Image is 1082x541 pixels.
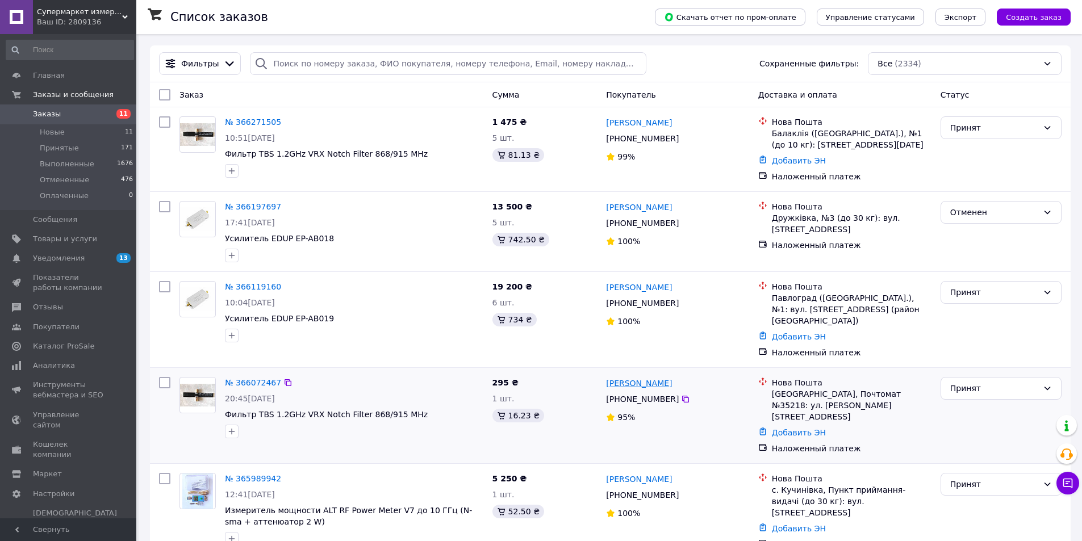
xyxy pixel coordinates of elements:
div: Отменен [950,206,1038,219]
a: [PERSON_NAME] [606,473,672,485]
button: Скачать отчет по пром-оплате [655,9,805,26]
span: [DEMOGRAPHIC_DATA] и счета [33,508,117,539]
span: Заказы и сообщения [33,90,114,100]
img: Фото товару [180,123,215,146]
a: Фото товару [179,116,216,153]
span: Усилитель EDUP EP-AB019 [225,314,334,323]
a: Добавить ЭН [772,524,826,533]
span: Скачать отчет по пром-оплате [664,12,796,22]
span: 99% [617,152,635,161]
span: 19 200 ₴ [492,282,533,291]
span: 10:04[DATE] [225,298,275,307]
a: Добавить ЭН [772,156,826,165]
span: 6 шт. [492,298,515,307]
span: Уведомления [33,253,85,263]
div: [PHONE_NUMBER] [604,391,681,407]
span: Заказы [33,109,61,119]
span: Выполненные [40,159,94,169]
div: 742.50 ₴ [492,233,549,246]
img: Фото товару [180,287,215,312]
span: 10:51[DATE] [225,133,275,142]
div: 734 ₴ [492,313,537,326]
h1: Список заказов [170,10,268,24]
input: Поиск [6,40,134,60]
span: Усилитель EDUP EP-AB018 [225,234,334,243]
span: 1676 [117,159,133,169]
span: 13 [116,253,131,263]
span: 5 250 ₴ [492,474,527,483]
span: 0 [129,191,133,201]
span: (2334) [895,59,921,68]
span: 95% [617,413,635,422]
div: 52.50 ₴ [492,505,544,518]
div: Нова Пошта [772,473,931,484]
span: 11 [125,127,133,137]
a: Фото товару [179,473,216,509]
div: Нова Пошта [772,116,931,128]
div: Принят [950,121,1038,134]
div: Нова Пошта [772,201,931,212]
span: Главная [33,70,65,81]
span: Кошелек компании [33,439,105,460]
a: [PERSON_NAME] [606,117,672,128]
span: 1 шт. [492,490,515,499]
div: Балаклія ([GEOGRAPHIC_DATA].), №1 (до 10 кг): [STREET_ADDRESS][DATE] [772,128,931,150]
span: Каталог ProSale [33,341,94,351]
div: [PHONE_NUMBER] [604,295,681,311]
div: 81.13 ₴ [492,148,544,162]
span: Покупатели [33,322,80,332]
span: 17:41[DATE] [225,218,275,227]
span: 20:45[DATE] [225,394,275,403]
img: Фото товару [180,384,215,406]
span: Настройки [33,489,74,499]
span: 1 шт. [492,394,515,403]
a: Добавить ЭН [772,332,826,341]
a: Фильтр TBS 1.2GHz VRX Notch Filter 868/915 MHz [225,410,428,419]
a: Фото товару [179,377,216,413]
a: № 366072467 [225,378,281,387]
span: Сумма [492,90,520,99]
button: Управление статусами [817,9,924,26]
a: № 366119160 [225,282,281,291]
span: 476 [121,175,133,185]
a: № 366197697 [225,202,281,211]
div: Нова Пошта [772,281,931,292]
div: Наложенный платеж [772,240,931,251]
span: Управление сайтом [33,410,105,430]
div: Наложенный платеж [772,347,931,358]
a: № 366271505 [225,118,281,127]
span: Все [878,58,892,69]
span: Экспорт [945,13,976,22]
span: Новые [40,127,65,137]
input: Поиск по номеру заказа, ФИО покупателя, номеру телефона, Email, номеру накладной [250,52,646,75]
span: Фильтр TBS 1.2GHz VRX Notch Filter 868/915 MHz [225,149,428,158]
div: с. Кучинівка, Пункт приймання-видачі (до 30 кг): вул. [STREET_ADDRESS] [772,484,931,518]
button: Создать заказ [997,9,1071,26]
div: [PHONE_NUMBER] [604,131,681,146]
span: Создать заказ [1006,13,1062,22]
span: 11 [116,109,131,119]
span: 1 475 ₴ [492,118,527,127]
span: 5 шт. [492,133,515,142]
a: [PERSON_NAME] [606,202,672,213]
span: Управление статусами [826,13,915,22]
div: Принят [950,286,1038,299]
span: 171 [121,143,133,153]
a: № 365989942 [225,474,281,483]
div: Наложенный платеж [772,171,931,182]
span: Заказ [179,90,203,99]
span: Маркет [33,469,62,479]
div: 16.23 ₴ [492,409,544,422]
a: Измеритель мощности ALT RF Power Meter V7 до 10 ГГц (N-sma + аттенюатор 2 W) [225,506,472,526]
div: Наложенный платеж [772,443,931,454]
a: [PERSON_NAME] [606,378,672,389]
span: Отмененные [40,175,89,185]
span: Принятые [40,143,79,153]
div: Павлоград ([GEOGRAPHIC_DATA].), №1: вул. [STREET_ADDRESS] (район [GEOGRAPHIC_DATA]) [772,292,931,326]
div: Ваш ID: 2809136 [37,17,136,27]
img: Фото товару [182,473,213,509]
button: Чат с покупателем [1056,472,1079,494]
button: Экспорт [935,9,985,26]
